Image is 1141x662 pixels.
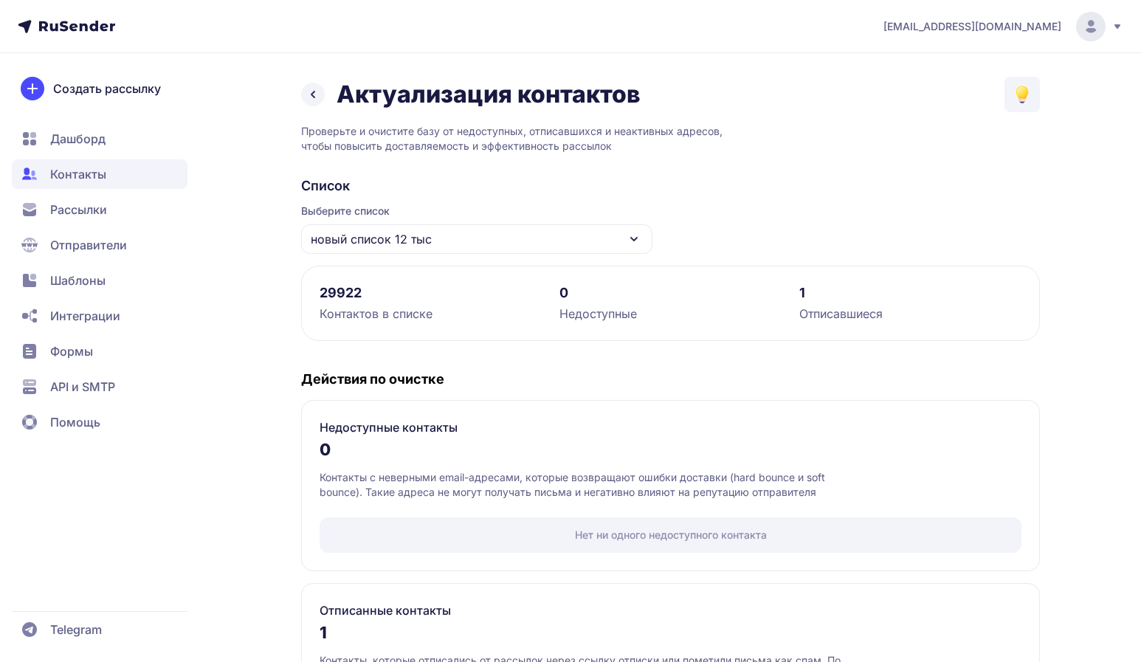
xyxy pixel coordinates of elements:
span: [EMAIL_ADDRESS][DOMAIN_NAME] [883,19,1061,34]
span: новый список 12 тыс [311,230,432,248]
div: Контактов в списке [320,305,542,323]
div: Недоступные [559,305,782,323]
div: 0 [559,284,782,302]
div: 1 [320,619,1021,653]
h3: Недоступные контакты [320,418,458,436]
div: Нет ни одного недоступного контакта [320,517,1021,553]
span: Выберите список [301,204,652,218]
h3: Отписанные контакты [320,601,451,619]
a: Telegram [12,615,187,644]
div: 29922 [320,284,542,302]
div: 1 [799,284,1021,302]
span: Помощь [50,413,100,431]
span: Формы [50,342,93,360]
h2: Список [301,177,1040,195]
span: Шаблоны [50,272,106,289]
p: Контакты с неверными email-адресами, которые возвращают ошибки доставки (hard bounce и soft bounc... [320,470,869,500]
span: Рассылки [50,201,107,218]
span: Отправители [50,236,127,254]
h1: Актуализация контактов [337,80,641,109]
p: Проверьте и очистите базу от недоступных, отписавшихся и неактивных адресов, чтобы повысить доста... [301,124,1040,154]
span: Дашборд [50,130,106,148]
span: API и SMTP [50,378,115,396]
span: Telegram [50,621,102,638]
div: 0 [320,436,1021,470]
span: Интеграции [50,307,120,325]
span: Контакты [50,165,106,183]
span: Создать рассылку [53,80,161,97]
h4: Действия по очистке [301,370,1040,388]
div: Отписавшиеся [799,305,1021,323]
